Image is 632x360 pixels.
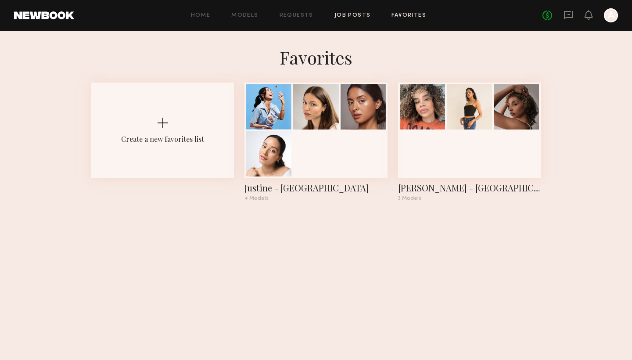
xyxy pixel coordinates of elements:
button: Create a new favorites list [91,83,234,208]
a: Favorites [391,13,426,18]
div: Justine - Brooklyn [244,182,387,194]
a: Justine - [GEOGRAPHIC_DATA]4 Models [244,83,387,201]
div: Kendra - Brooklyn [398,182,541,194]
a: Home [191,13,211,18]
a: Requests [280,13,313,18]
a: Job Posts [334,13,371,18]
a: A [604,8,618,22]
div: Create a new favorites list [121,134,204,144]
div: 4 Models [244,196,387,201]
div: 3 Models [398,196,541,201]
a: Models [231,13,258,18]
a: [PERSON_NAME] - [GEOGRAPHIC_DATA]3 Models [398,83,541,201]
